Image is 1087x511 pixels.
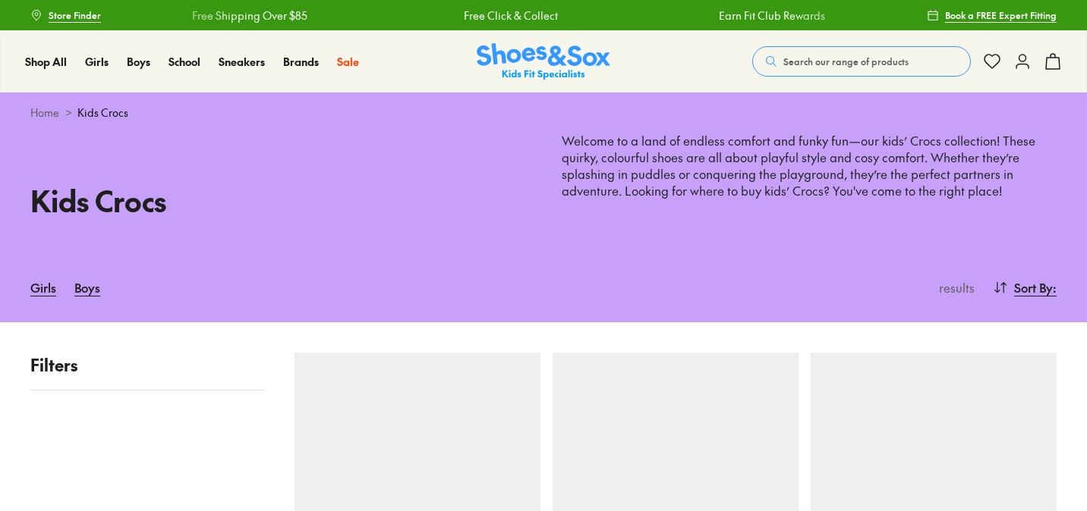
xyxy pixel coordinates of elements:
[49,8,101,22] span: Store Finder
[337,54,359,69] span: Sale
[562,133,1057,216] p: Welcome to a land of endless comfort and funky fun—our kids’ Crocs collection! These quirky, colo...
[25,54,67,70] a: Shop All
[30,2,101,29] a: Store Finder
[85,54,109,69] span: Girls
[1053,278,1057,296] span: :
[337,54,359,70] a: Sale
[30,353,264,378] p: Filters
[719,8,825,24] a: Earn Fit Club Rewards
[219,54,265,70] a: Sneakers
[127,54,150,69] span: Boys
[927,2,1057,29] a: Book a FREE Expert Fitting
[30,105,1057,121] div: >
[1014,278,1053,296] span: Sort By
[752,46,971,77] button: Search our range of products
[477,43,610,80] img: SNS_Logo_Responsive.svg
[783,55,909,68] span: Search our range of products
[219,54,265,69] span: Sneakers
[464,8,558,24] a: Free Click & Collect
[945,8,1057,22] span: Book a FREE Expert Fitting
[283,54,319,69] span: Brands
[283,54,319,70] a: Brands
[30,271,56,304] a: Girls
[192,8,307,24] a: Free Shipping Over $85
[30,105,59,121] a: Home
[169,54,200,70] a: School
[25,54,67,69] span: Shop All
[477,43,610,80] a: Shoes & Sox
[30,179,525,222] h1: Kids Crocs
[74,271,100,304] a: Boys
[127,54,150,70] a: Boys
[993,271,1057,304] button: Sort By:
[77,105,128,121] span: Kids Crocs
[169,54,200,69] span: School
[933,278,975,296] p: results
[85,54,109,70] a: Girls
